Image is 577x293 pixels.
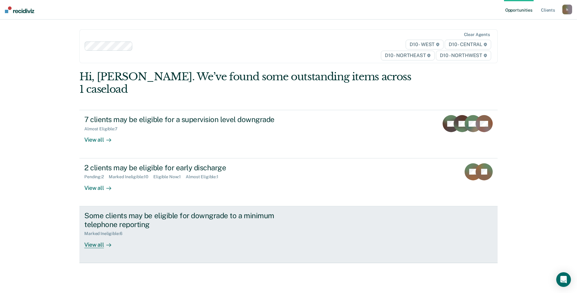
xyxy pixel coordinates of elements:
[5,6,34,13] img: Recidiviz
[186,174,223,179] div: Almost Eligible : 1
[84,236,119,248] div: View all
[84,231,127,236] div: Marked Ineligible : 6
[84,163,299,172] div: 2 clients may be eligible for early discharge
[464,32,490,37] div: Clear agents
[445,40,491,49] span: D10 - CENTRAL
[84,179,119,191] div: View all
[556,272,571,287] div: Open Intercom Messenger
[84,115,299,124] div: 7 clients may be eligible for a supervision level downgrade
[562,5,572,14] button: h
[436,51,491,60] span: D10 - NORTHWEST
[84,174,109,179] div: Pending : 2
[84,211,299,229] div: Some clients may be eligible for downgrade to a minimum telephone reporting
[406,40,444,49] span: D10 - WEST
[84,132,119,143] div: View all
[79,71,414,96] div: Hi, [PERSON_NAME]. We’ve found some outstanding items across 1 caseload
[381,51,435,60] span: D10 - NORTHEAST
[79,206,498,263] a: Some clients may be eligible for downgrade to a minimum telephone reportingMarked Ineligible:6Vie...
[79,158,498,206] a: 2 clients may be eligible for early dischargePending:2Marked Ineligible:10Eligible Now:1Almost El...
[84,126,122,132] div: Almost Eligible : 7
[109,174,153,179] div: Marked Ineligible : 10
[153,174,186,179] div: Eligible Now : 1
[79,110,498,158] a: 7 clients may be eligible for a supervision level downgradeAlmost Eligible:7View all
